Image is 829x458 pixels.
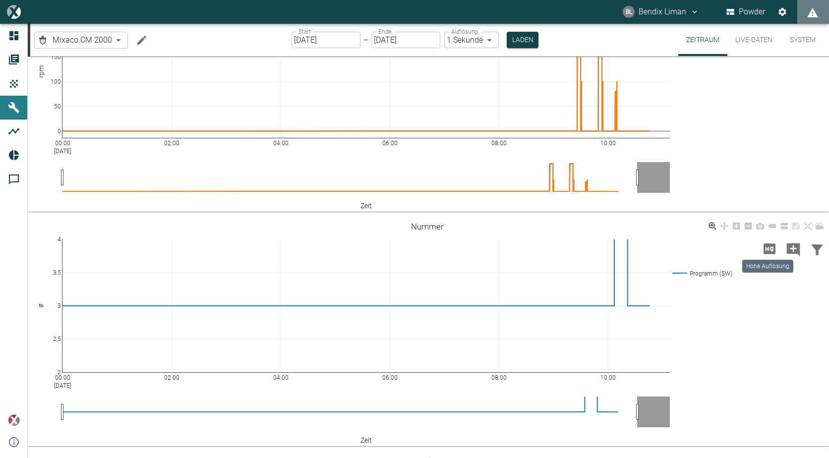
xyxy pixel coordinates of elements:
button: Live-Daten [727,24,780,56]
span: Hohe Auflösung [758,243,781,253]
div: 1 Sekunde [444,32,499,48]
input: DD.MM.YYYY [371,32,440,48]
a: Mixaco CM 2000 [37,34,112,46]
img: logo [7,5,20,18]
button: Kommentar hinzufügen [781,236,805,262]
span: Mixaco CM 2000 [53,34,112,46]
div: BL [623,6,635,18]
input: DD.MM.YYYY [292,32,360,48]
div: Hohe Auflösung [742,260,793,273]
label: Ende [378,27,391,36]
label: Start [298,27,311,36]
button: Powder [724,3,768,21]
button: Zeitraum [678,24,727,56]
button: System [780,24,825,56]
button: Daten filtern [805,236,829,262]
button: Machine bearbeiten [132,30,152,50]
img: Xplore Logo [8,414,20,426]
button: Einstellungen [773,3,791,21]
p: – [363,34,368,46]
button: Laden [507,32,538,48]
label: Auflösung [451,27,478,36]
button: bendix.liman@kansaihelios-cws.de [621,3,701,21]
